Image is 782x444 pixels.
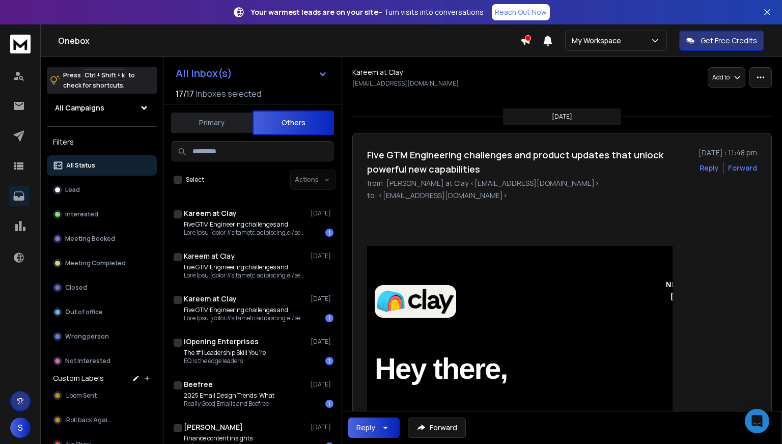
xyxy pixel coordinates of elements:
[375,352,507,385] span: Hey there,
[701,36,757,46] p: Get Free Credits
[65,357,110,365] p: Not Interested
[47,229,157,249] button: Meeting Booked
[700,163,719,173] button: Reply
[311,338,333,346] p: [DATE]
[184,271,306,280] p: Lore Ipsu [dolor://sitametc.adipiscing.el/se9doeiu2te6i0u2672l7e6d0magn1a6/eNIMADMinImveNI5QUISn9...
[65,259,126,267] p: Meeting Completed
[325,229,333,237] div: 1
[47,326,157,347] button: Wrong person
[47,135,157,149] h3: Filters
[367,148,692,176] h1: Five GTM Engineering challenges and product updates that unlock powerful new capabilities
[495,7,547,17] p: Reach Out Now
[65,308,103,316] p: Out of office
[356,423,375,433] div: Reply
[184,349,266,357] p: The #1 Leadership Skill You’re
[184,434,281,442] p: Finance content insights
[63,70,135,91] p: Press to check for shortcuts.
[66,392,97,400] span: Loom Sent
[47,253,157,273] button: Meeting Completed
[58,35,520,47] h1: Onebox
[311,209,333,217] p: [DATE]
[375,285,456,318] img: Clay Logo
[666,280,723,300] strong: NEWSLETTER [DATE],
[184,314,306,322] p: Lore Ipsu [dolor://sitametc.adipiscing.el/se3doeiu1te4i7u9886l0e5d4magn5a4/eNIMADMinImveNIAMqUIs_...
[184,422,243,432] h1: [PERSON_NAME]
[47,180,157,200] button: Lead
[167,63,336,84] button: All Inbox(s)
[728,163,757,173] div: Forward
[184,229,306,237] p: Lore Ipsu [dolor://sitametc.adipiscing.el/se4doeiu6te7i3u4652l1e5d8magn1a7/eNIMADMinImV_Q2nOS60Ex...
[311,423,333,431] p: [DATE]
[311,295,333,303] p: [DATE]
[367,178,757,188] p: from: [PERSON_NAME] at Clay <[EMAIL_ADDRESS][DOMAIN_NAME]>
[251,7,484,17] p: – Turn visits into conversations
[311,380,333,388] p: [DATE]
[492,4,550,20] a: Reach Out Now
[196,88,261,100] h3: Inboxes selected
[348,418,400,438] button: Reply
[311,252,333,260] p: [DATE]
[184,400,274,408] p: Really Good Emails and Beefree
[251,7,378,17] strong: Your warmest leads are on your site
[47,351,157,371] button: Not Interested
[325,314,333,322] div: 1
[184,337,259,347] h1: iOpening Enterprises
[184,379,213,390] h1: Beefree
[184,263,306,271] p: Five GTM Engineering challenges and
[253,110,334,135] button: Others
[47,410,157,430] button: Roll back Again
[176,68,232,78] h1: All Inbox(s)
[65,235,115,243] p: Meeting Booked
[10,418,31,438] button: S
[47,204,157,225] button: Interested
[171,112,253,134] button: Primary
[10,35,31,53] img: logo
[47,277,157,298] button: Closed
[47,98,157,118] button: All Campaigns
[47,302,157,322] button: Out of office
[65,186,80,194] p: Lead
[552,113,572,121] p: [DATE]
[408,418,466,438] button: Forward
[184,251,235,261] h1: Kareem at Clay
[47,155,157,176] button: All Status
[745,409,769,433] div: Open Intercom Messenger
[699,148,757,158] p: [DATE] : 11:48 pm
[184,357,266,365] p: EQ is the edge leaders
[712,73,730,81] p: Add to
[66,416,111,424] span: Roll back Again
[184,294,237,304] h1: Kareem at Clay
[65,332,109,341] p: Wrong person
[325,400,333,408] div: 1
[55,103,104,113] h1: All Campaigns
[47,385,157,406] button: Loom Sent
[66,161,95,170] p: All Status
[176,88,194,100] span: 17 / 17
[184,306,306,314] p: Five GTM Engineering challenges and
[367,190,757,201] p: to: <[EMAIL_ADDRESS][DOMAIN_NAME]>
[65,284,87,292] p: Closed
[184,392,274,400] p: 2025 Email Design Trends: What
[352,67,403,77] h1: Kareem at Clay
[679,31,764,51] button: Get Free Credits
[184,220,306,229] p: Five GTM Engineering challenges and
[53,373,104,383] h3: Custom Labels
[65,210,98,218] p: Interested
[83,69,126,81] span: Ctrl + Shift + k
[572,36,625,46] p: My Workspace
[186,176,204,184] label: Select
[184,208,237,218] h1: Kareem at Clay
[352,79,459,88] p: [EMAIL_ADDRESS][DOMAIN_NAME]
[325,357,333,365] div: 1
